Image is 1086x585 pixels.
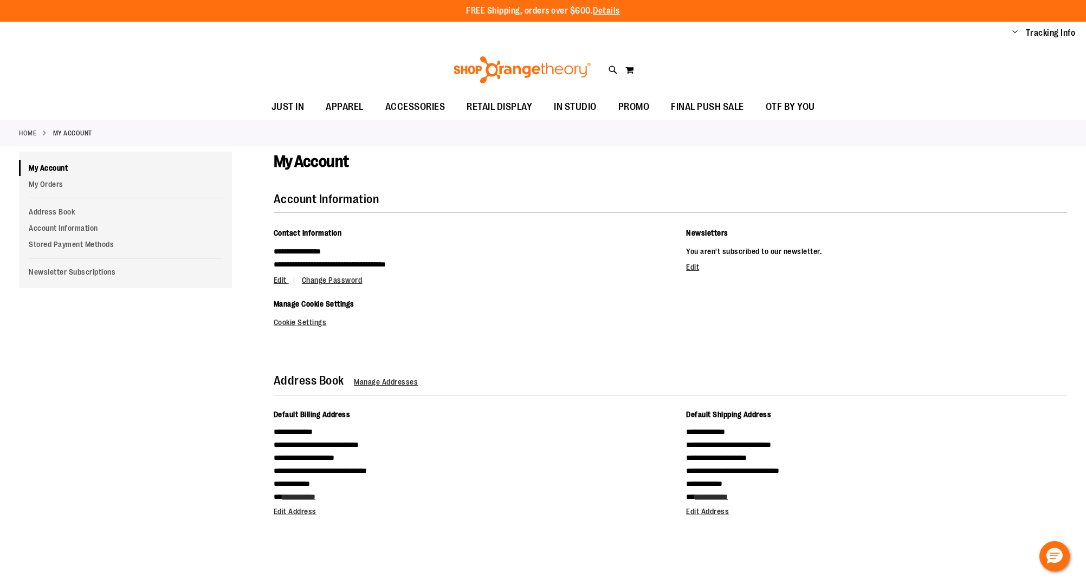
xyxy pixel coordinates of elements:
span: Contact Information [274,229,342,237]
span: JUST IN [271,95,305,119]
span: FINAL PUSH SALE [671,95,744,119]
strong: My Account [53,128,92,138]
strong: Address Book [274,374,344,387]
a: Account Information [19,220,232,236]
a: Edit [274,276,300,284]
a: Tracking Info [1026,27,1076,39]
a: Manage Addresses [354,378,418,386]
a: FINAL PUSH SALE [660,95,755,120]
button: Account menu [1012,28,1018,38]
a: IN STUDIO [543,95,607,120]
a: RETAIL DISPLAY [456,95,543,120]
strong: Account Information [274,192,379,206]
span: RETAIL DISPLAY [467,95,532,119]
span: PROMO [618,95,650,119]
a: Address Book [19,204,232,220]
img: Shop Orangetheory [452,56,592,83]
span: Default Shipping Address [686,410,771,419]
a: My Orders [19,176,232,192]
a: Cookie Settings [274,318,327,327]
span: ACCESSORIES [385,95,445,119]
a: Home [19,128,36,138]
a: Stored Payment Methods [19,236,232,252]
a: Edit [686,263,699,271]
a: Change Password [302,276,363,284]
a: OTF BY YOU [755,95,826,120]
button: Hello, have a question? Let’s chat. [1039,541,1070,571]
span: APPAREL [326,95,364,119]
a: APPAREL [315,95,374,120]
a: ACCESSORIES [374,95,456,120]
p: You aren't subscribed to our newsletter. [686,245,1067,258]
span: Edit [274,276,287,284]
a: JUST IN [261,95,315,120]
span: IN STUDIO [554,95,597,119]
a: PROMO [607,95,661,120]
p: FREE Shipping, orders over $600. [466,5,620,17]
span: OTF BY YOU [766,95,815,119]
a: Details [593,6,620,16]
span: Newsletters [686,229,728,237]
span: Manage Cookie Settings [274,300,354,308]
span: Default Billing Address [274,410,351,419]
span: My Account [274,152,349,171]
a: Edit Address [274,507,316,516]
a: Edit Address [686,507,729,516]
a: My Account [19,160,232,176]
a: Newsletter Subscriptions [19,264,232,280]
